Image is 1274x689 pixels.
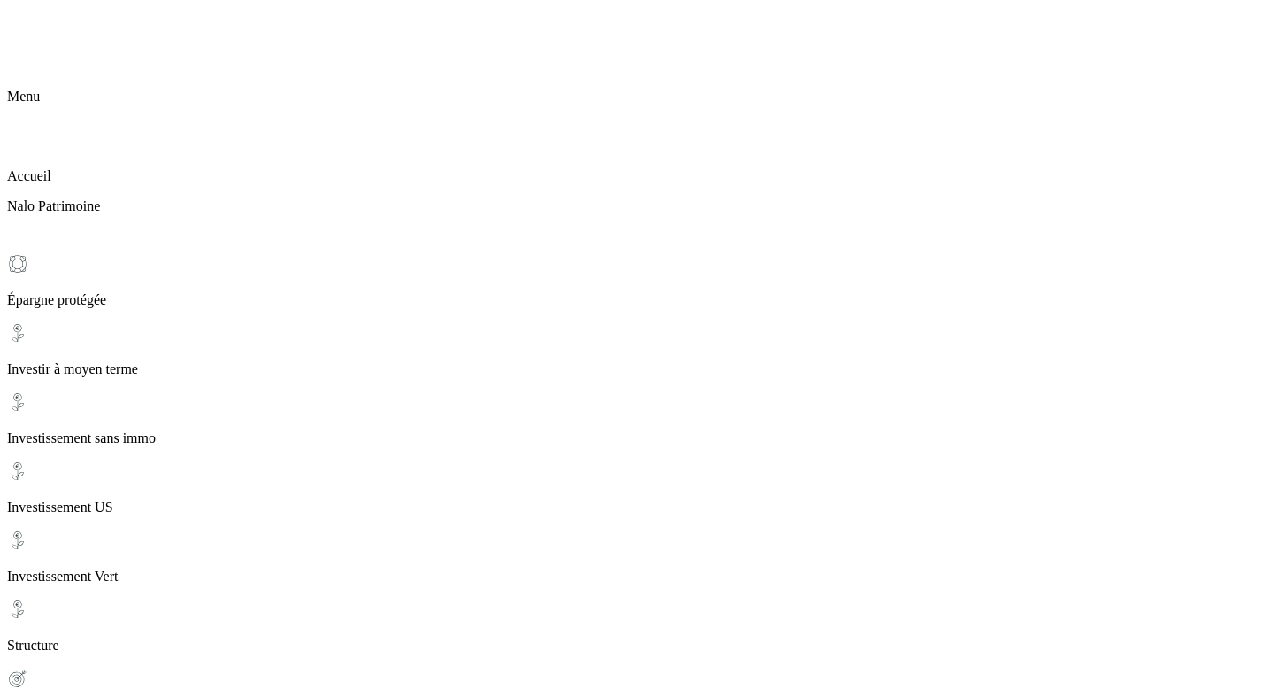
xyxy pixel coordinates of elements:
[7,253,1267,308] div: Épargne protégée
[7,391,1267,446] div: Investissement sans immo
[7,168,1267,184] p: Accueil
[7,430,1267,446] p: Investissement sans immo
[7,599,1267,654] div: Structure
[7,129,1267,184] div: Accueil
[7,530,1267,584] div: Investissement Vert
[7,461,1267,515] div: Investissement US
[7,361,1267,377] p: Investir à moyen terme
[7,89,40,104] span: Menu
[7,638,1267,654] p: Structure
[7,322,1267,377] div: Investir à moyen terme
[7,569,1267,584] p: Investissement Vert
[7,198,1267,214] p: Nalo Patrimoine
[7,499,1267,515] p: Investissement US
[7,292,1267,308] p: Épargne protégée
